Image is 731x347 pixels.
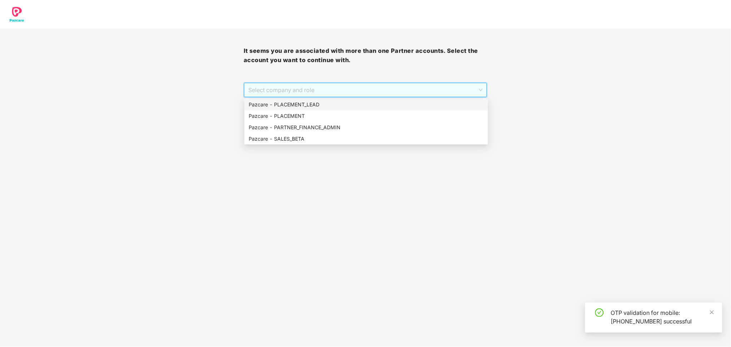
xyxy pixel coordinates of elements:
div: Pazcare - PLACEMENT_LEAD [244,99,488,110]
span: close [710,310,715,315]
div: Pazcare - PARTNER_FINANCE_ADMIN [249,124,484,131]
div: Pazcare - PLACEMENT [249,112,484,120]
div: Pazcare - PARTNER_FINANCE_ADMIN [244,122,488,133]
div: Pazcare - PLACEMENT [244,110,488,122]
h3: It seems you are associated with more than one Partner accounts. Select the account you want to c... [244,46,487,65]
span: check-circle [595,308,604,317]
div: Pazcare - PLACEMENT_LEAD [249,101,484,109]
div: Pazcare - SALES_BETA [249,135,484,143]
div: Pazcare - SALES_BETA [244,133,488,145]
span: Select company and role [248,83,483,97]
div: OTP validation for mobile: [PHONE_NUMBER] successful [611,308,714,326]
